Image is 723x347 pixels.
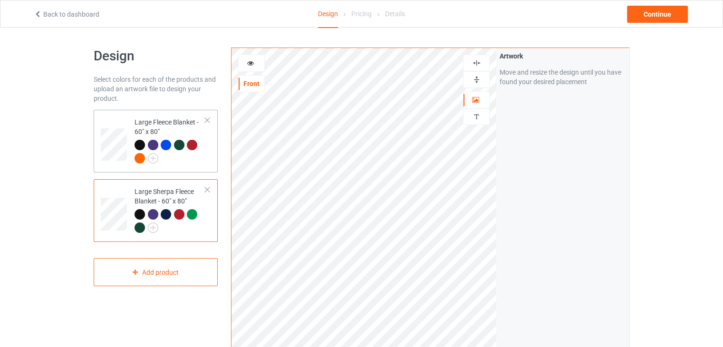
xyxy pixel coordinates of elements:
[94,179,218,242] div: Large Sherpa Fleece Blanket - 60" x 80"
[500,51,626,61] div: Artwork
[94,110,218,173] div: Large Fleece Blanket - 60" x 80"
[135,187,205,232] div: Large Sherpa Fleece Blanket - 60" x 80"
[34,10,99,18] a: Back to dashboard
[385,0,405,27] div: Details
[148,222,158,233] img: svg+xml;base64,PD94bWwgdmVyc2lvbj0iMS4wIiBlbmNvZGluZz0iVVRGLTgiPz4KPHN2ZyB3aWR0aD0iMjJweCIgaGVpZ2...
[472,112,481,121] img: svg%3E%0A
[627,6,688,23] div: Continue
[351,0,372,27] div: Pricing
[500,67,626,87] div: Move and resize the design until you have found your desired placement
[94,258,218,286] div: Add product
[135,117,205,163] div: Large Fleece Blanket - 60" x 80"
[239,79,264,88] div: Front
[94,48,218,65] h1: Design
[148,153,158,164] img: svg+xml;base64,PD94bWwgdmVyc2lvbj0iMS4wIiBlbmNvZGluZz0iVVRGLTgiPz4KPHN2ZyB3aWR0aD0iMjJweCIgaGVpZ2...
[94,75,218,103] div: Select colors for each of the products and upload an artwork file to design your product.
[472,75,481,84] img: svg%3E%0A
[318,0,338,28] div: Design
[472,58,481,67] img: svg%3E%0A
